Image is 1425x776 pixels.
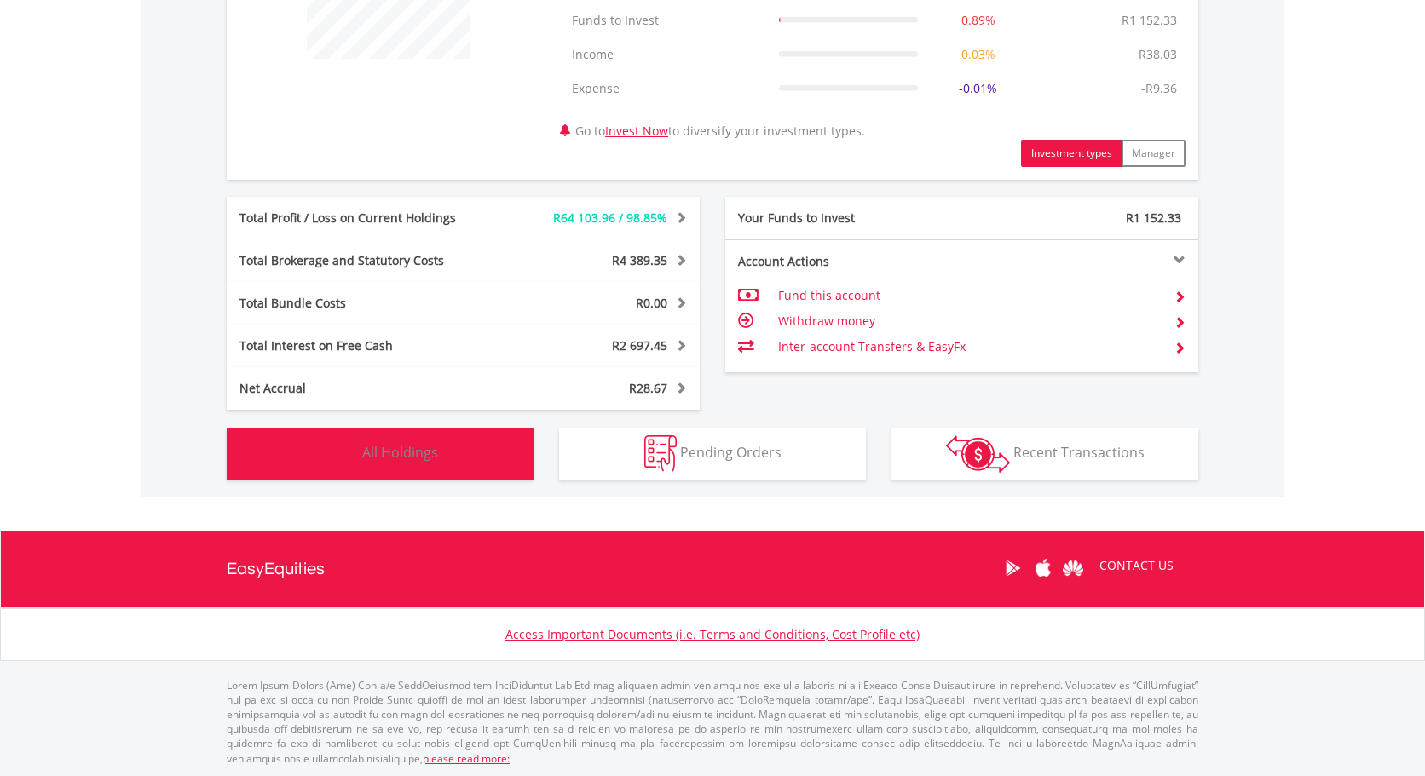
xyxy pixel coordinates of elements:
[1028,542,1058,595] a: Apple
[946,435,1010,473] img: transactions-zar-wht.png
[725,210,962,227] div: Your Funds to Invest
[227,380,503,397] div: Net Accrual
[227,531,325,607] a: EasyEquities
[227,678,1198,766] p: Lorem Ipsum Dolors (Ame) Con a/e SeddOeiusmod tem InciDiduntut Lab Etd mag aliquaen admin veniamq...
[227,337,503,354] div: Total Interest on Free Cash
[636,295,667,311] span: R0.00
[1126,210,1181,226] span: R1 152.33
[227,210,503,227] div: Total Profit / Loss on Current Holdings
[612,252,667,268] span: R4 389.35
[1021,140,1122,167] button: Investment types
[423,751,510,766] a: please read more:
[227,252,503,269] div: Total Brokerage and Statutory Costs
[612,337,667,354] span: R2 697.45
[725,253,962,270] div: Account Actions
[926,72,1030,106] td: -0.01%
[680,443,782,462] span: Pending Orders
[1113,3,1186,37] td: R1 152.33
[778,283,1161,308] td: Fund this account
[227,295,503,312] div: Total Bundle Costs
[362,443,438,462] span: All Holdings
[563,37,770,72] td: Income
[1122,140,1186,167] button: Manager
[891,428,1198,480] button: Recent Transactions
[559,428,866,480] button: Pending Orders
[227,428,534,480] button: All Holdings
[926,37,1030,72] td: 0.03%
[1130,37,1186,72] td: R38.03
[1133,72,1186,106] td: -R9.36
[1087,542,1186,589] a: CONTACT US
[778,334,1161,359] td: Inter-account Transfers & EasyFx
[505,626,920,642] a: Access Important Documents (i.e. Terms and Conditions, Cost Profile etc)
[563,3,770,37] td: Funds to Invest
[563,72,770,106] td: Expense
[605,123,668,139] a: Invest Now
[644,435,677,472] img: pending_instructions-wht.png
[322,435,359,472] img: holdings-wht.png
[926,3,1030,37] td: 0.89%
[998,542,1028,595] a: Google Play
[553,210,667,226] span: R64 103.96 / 98.85%
[629,380,667,396] span: R28.67
[1013,443,1145,462] span: Recent Transactions
[1058,542,1087,595] a: Huawei
[778,308,1161,334] td: Withdraw money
